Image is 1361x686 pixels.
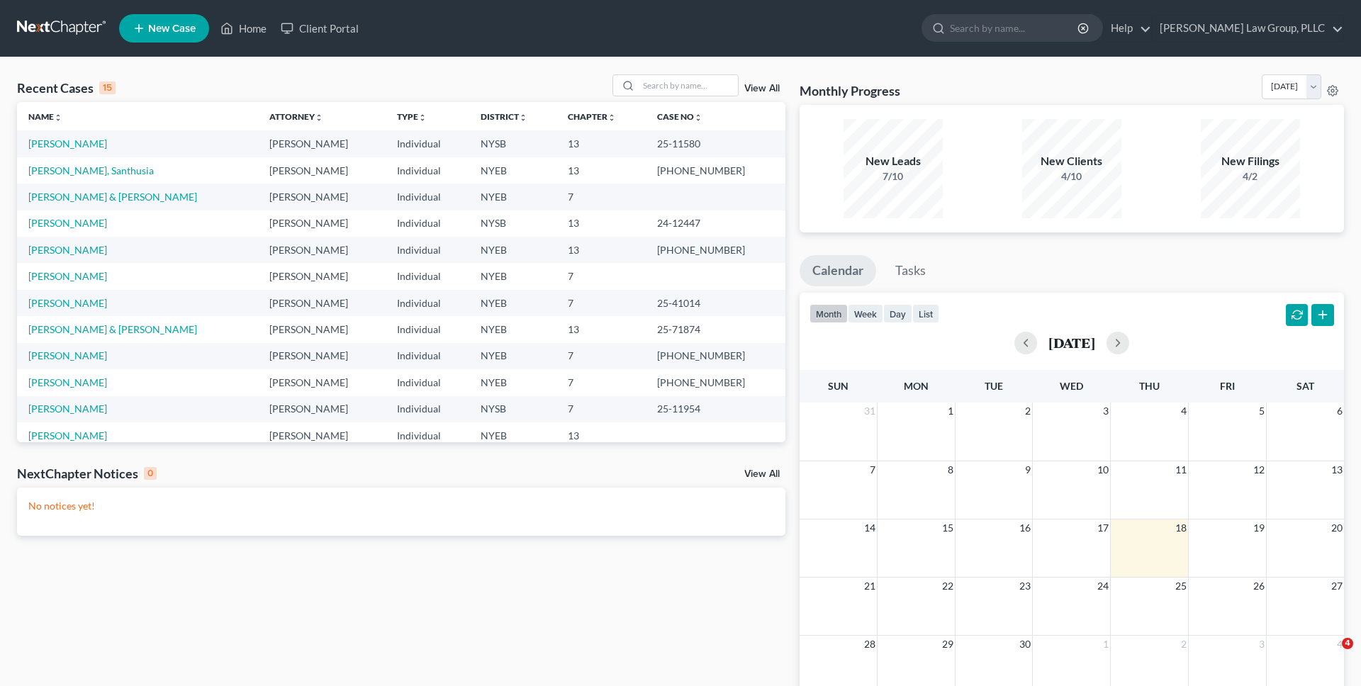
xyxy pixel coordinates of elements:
a: View All [744,469,780,479]
span: 12 [1252,461,1266,478]
span: 5 [1258,403,1266,420]
span: 2 [1024,403,1032,420]
a: [PERSON_NAME] [28,270,107,282]
input: Search by name... [639,75,738,96]
a: [PERSON_NAME] [28,403,107,415]
span: 9 [1024,461,1032,478]
button: list [912,304,939,323]
span: 4 [1342,638,1353,649]
td: Individual [386,184,469,210]
a: Help [1104,16,1151,41]
span: 1 [1102,636,1110,653]
i: unfold_more [315,113,323,122]
td: Individual [386,157,469,184]
span: 26 [1252,578,1266,595]
h3: Monthly Progress [800,82,900,99]
div: New Leads [844,153,943,169]
div: 0 [144,467,157,480]
span: Wed [1060,380,1083,392]
span: 8 [946,461,955,478]
span: Sat [1296,380,1314,392]
i: unfold_more [694,113,702,122]
td: Individual [386,290,469,316]
span: Thu [1139,380,1160,392]
td: [PERSON_NAME] [258,290,386,316]
td: Individual [386,343,469,369]
a: [PERSON_NAME] Law Group, PLLC [1153,16,1343,41]
span: 17 [1096,519,1110,536]
span: 31 [863,403,877,420]
span: 20 [1330,519,1344,536]
td: NYEB [469,263,556,289]
div: 4/10 [1022,169,1121,184]
div: New Filings [1201,153,1300,169]
span: 16 [1018,519,1032,536]
td: 25-41014 [646,290,785,316]
td: [PERSON_NAME] [258,343,386,369]
h2: [DATE] [1048,335,1095,350]
a: [PERSON_NAME] [28,217,107,229]
span: 30 [1018,636,1032,653]
span: New Case [148,23,196,34]
td: NYSB [469,396,556,422]
button: day [883,304,912,323]
td: NYEB [469,237,556,263]
td: 24-12447 [646,210,785,237]
span: 23 [1018,578,1032,595]
span: 3 [1258,636,1266,653]
td: 25-11954 [646,396,785,422]
td: 25-71874 [646,316,785,342]
td: NYSB [469,210,556,237]
td: 13 [556,130,646,157]
a: Home [213,16,274,41]
i: unfold_more [418,113,427,122]
span: Tue [985,380,1003,392]
p: No notices yet! [28,499,774,513]
span: 28 [863,636,877,653]
a: [PERSON_NAME] [28,137,107,150]
td: [PHONE_NUMBER] [646,157,785,184]
td: Individual [386,130,469,157]
button: week [848,304,883,323]
span: 15 [941,519,955,536]
td: Individual [386,316,469,342]
span: 3 [1102,403,1110,420]
a: Chapterunfold_more [568,111,616,122]
span: 11 [1174,461,1188,478]
td: NYEB [469,422,556,449]
span: 2 [1180,636,1188,653]
td: 13 [556,316,646,342]
a: View All [744,84,780,94]
span: 10 [1096,461,1110,478]
i: unfold_more [607,113,616,122]
div: 7/10 [844,169,943,184]
td: Individual [386,422,469,449]
span: Mon [904,380,929,392]
td: 7 [556,343,646,369]
a: Attorneyunfold_more [269,111,323,122]
td: [PERSON_NAME] [258,237,386,263]
td: [PERSON_NAME] [258,369,386,395]
div: Recent Cases [17,79,116,96]
td: NYEB [469,157,556,184]
a: [PERSON_NAME] & [PERSON_NAME] [28,323,197,335]
span: 13 [1330,461,1344,478]
i: unfold_more [519,113,527,122]
a: [PERSON_NAME] & [PERSON_NAME] [28,191,197,203]
span: 18 [1174,519,1188,536]
span: 24 [1096,578,1110,595]
a: [PERSON_NAME] [28,429,107,442]
td: 7 [556,396,646,422]
span: 4 [1180,403,1188,420]
span: 6 [1335,403,1344,420]
div: 15 [99,81,116,94]
iframe: Intercom live chat [1313,638,1347,672]
td: Individual [386,210,469,237]
span: 29 [941,636,955,653]
td: 13 [556,237,646,263]
span: 22 [941,578,955,595]
td: NYEB [469,369,556,395]
div: NextChapter Notices [17,465,157,482]
td: [PERSON_NAME] [258,316,386,342]
td: [PERSON_NAME] [258,263,386,289]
